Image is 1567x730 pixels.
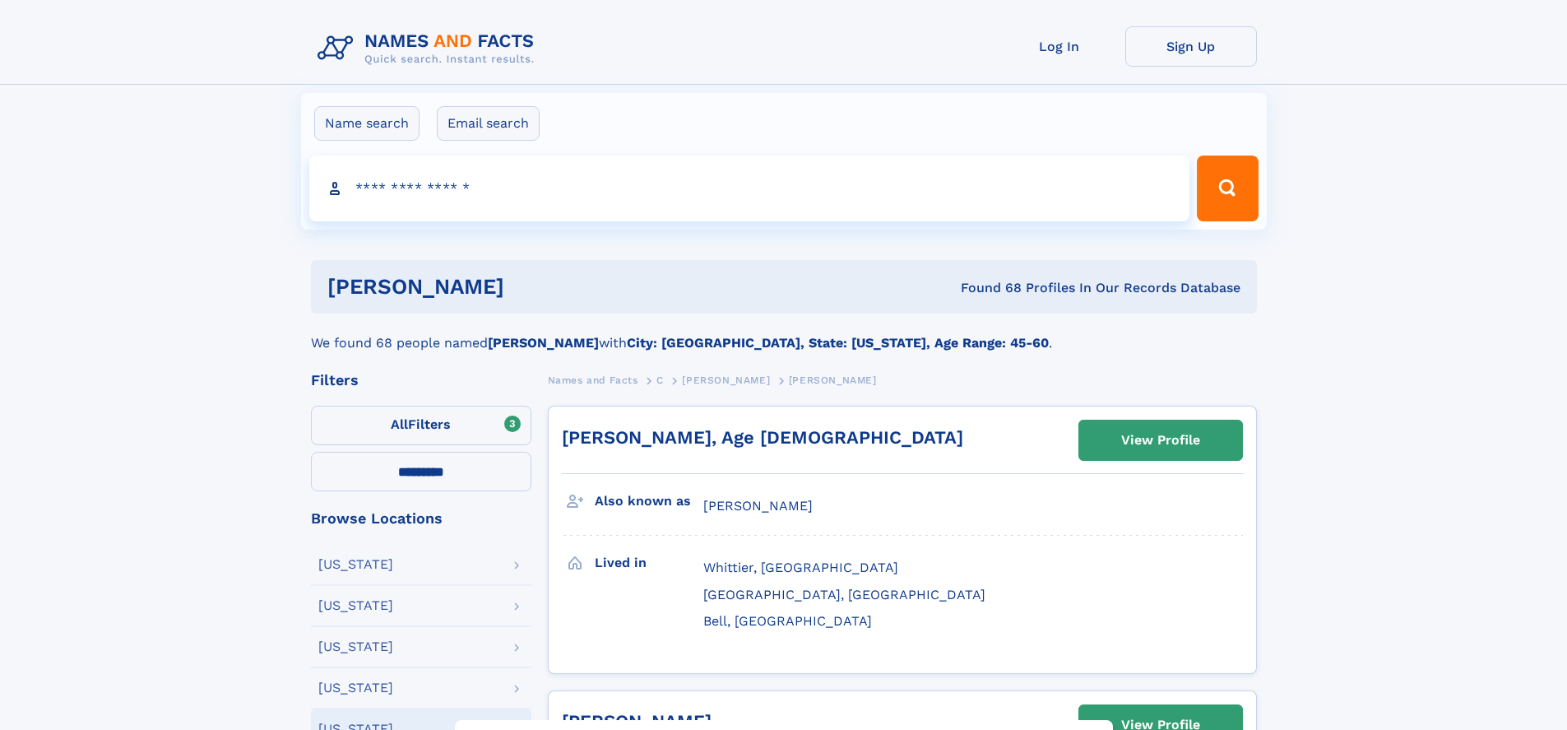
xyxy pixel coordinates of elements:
[595,487,703,515] h3: Also known as
[1079,421,1242,460] a: View Profile
[627,335,1049,351] b: City: [GEOGRAPHIC_DATA], State: [US_STATE], Age Range: 45-60
[318,599,393,612] div: [US_STATE]
[437,106,540,141] label: Email search
[703,560,898,575] span: Whittier, [GEOGRAPHIC_DATA]
[656,370,664,390] a: C
[682,374,770,386] span: [PERSON_NAME]
[309,156,1190,221] input: search input
[1121,421,1200,459] div: View Profile
[656,374,664,386] span: C
[703,587,985,602] span: [GEOGRAPHIC_DATA], [GEOGRAPHIC_DATA]
[789,374,877,386] span: [PERSON_NAME]
[318,558,393,571] div: [US_STATE]
[311,26,548,71] img: Logo Names and Facts
[682,370,770,390] a: [PERSON_NAME]
[391,416,408,432] span: All
[488,335,599,351] b: [PERSON_NAME]
[1125,26,1257,67] a: Sign Up
[318,681,393,695] div: [US_STATE]
[311,373,531,388] div: Filters
[314,106,420,141] label: Name search
[994,26,1125,67] a: Log In
[311,406,531,445] label: Filters
[327,277,733,297] h1: [PERSON_NAME]
[548,370,638,390] a: Names and Facts
[703,613,872,629] span: Bell, [GEOGRAPHIC_DATA]
[311,511,531,526] div: Browse Locations
[595,549,703,577] h3: Lived in
[562,427,963,448] a: [PERSON_NAME], Age [DEMOGRAPHIC_DATA]
[311,314,1257,353] div: We found 68 people named with .
[318,640,393,653] div: [US_STATE]
[1197,156,1258,221] button: Search Button
[703,498,813,514] span: [PERSON_NAME]
[732,279,1240,297] div: Found 68 Profiles In Our Records Database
